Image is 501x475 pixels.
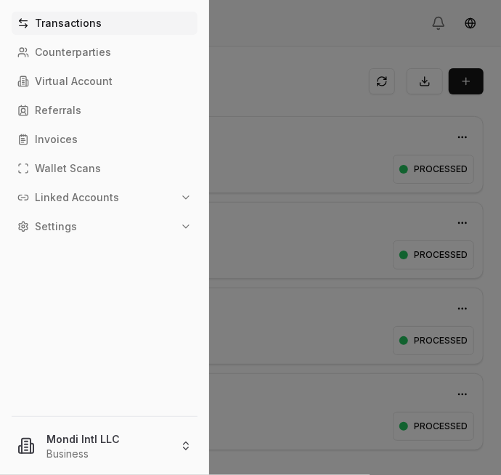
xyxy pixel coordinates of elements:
a: Virtual Account [12,70,197,93]
p: Wallet Scans [35,163,101,174]
button: Linked Accounts [12,186,197,209]
p: Linked Accounts [35,192,119,203]
button: Mondi Intl LLCBusiness [6,423,203,469]
p: Counterparties [35,47,111,57]
p: Mondi Intl LLC [46,431,168,447]
a: Wallet Scans [12,157,197,180]
p: Transactions [35,18,102,28]
button: Settings [12,215,197,238]
p: Virtual Account [35,76,113,86]
a: Invoices [12,128,197,151]
p: Business [46,447,168,461]
p: Settings [35,222,77,232]
a: Referrals [12,99,197,122]
p: Invoices [35,134,78,145]
a: Counterparties [12,41,197,64]
a: Transactions [12,12,197,35]
p: Referrals [35,105,81,115]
